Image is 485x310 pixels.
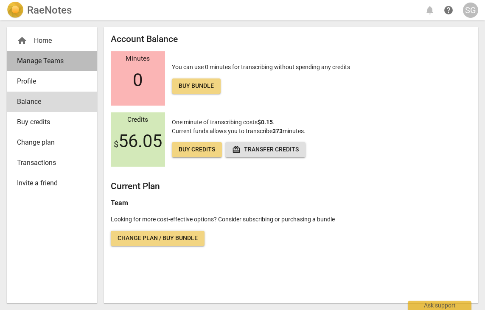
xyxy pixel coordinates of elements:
[17,178,80,188] span: Invite a friend
[7,31,97,51] div: Home
[17,36,80,46] div: Home
[441,3,456,18] a: Help
[7,112,97,132] a: Buy credits
[111,55,165,63] div: Minutes
[17,56,80,66] span: Manage Teams
[179,82,214,90] span: Buy bundle
[17,36,27,46] span: home
[111,215,471,224] p: Looking for more cost-effective options? Consider subscribing or purchasing a bundle
[408,301,471,310] div: Ask support
[7,2,24,19] img: Logo
[172,128,306,134] span: Current funds allows you to transcribe minutes.
[7,71,97,92] a: Profile
[111,181,471,192] h2: Current Plan
[443,5,454,15] span: help
[7,92,97,112] a: Balance
[172,78,221,94] a: Buy bundle
[7,132,97,153] a: Change plan
[7,51,97,71] a: Manage Teams
[133,70,143,90] span: 0
[7,153,97,173] a: Transactions
[111,34,471,45] h2: Account Balance
[463,3,478,18] button: SG
[111,231,205,246] a: Change plan / Buy bundle
[7,2,72,19] a: LogoRaeNotes
[111,116,165,124] div: Credits
[172,142,222,157] a: Buy credits
[272,128,283,134] b: 373
[258,119,273,126] b: $0.15
[172,119,275,126] span: One minute of transcribing costs .
[225,142,306,157] button: Transfer credits
[17,137,80,148] span: Change plan
[17,97,80,107] span: Balance
[232,145,299,154] span: Transfer credits
[17,76,80,87] span: Profile
[27,4,72,16] h2: RaeNotes
[7,173,97,193] a: Invite a friend
[17,117,80,127] span: Buy credits
[172,63,350,94] p: You can use 0 minutes for transcribing without spending any credits
[118,234,198,243] span: Change plan / Buy bundle
[232,145,241,154] span: redeem
[179,145,215,154] span: Buy credits
[114,131,162,151] span: 56.05
[114,139,118,149] span: $
[111,199,128,207] b: Team
[17,158,80,168] span: Transactions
